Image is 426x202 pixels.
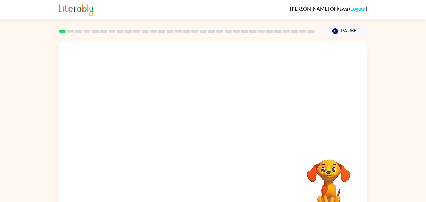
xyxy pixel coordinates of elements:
[351,6,366,12] a: Logout
[59,2,93,16] img: Literably
[290,6,349,12] span: [PERSON_NAME] Ohkawa
[322,24,367,38] button: Pause
[290,6,367,12] div: ( )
